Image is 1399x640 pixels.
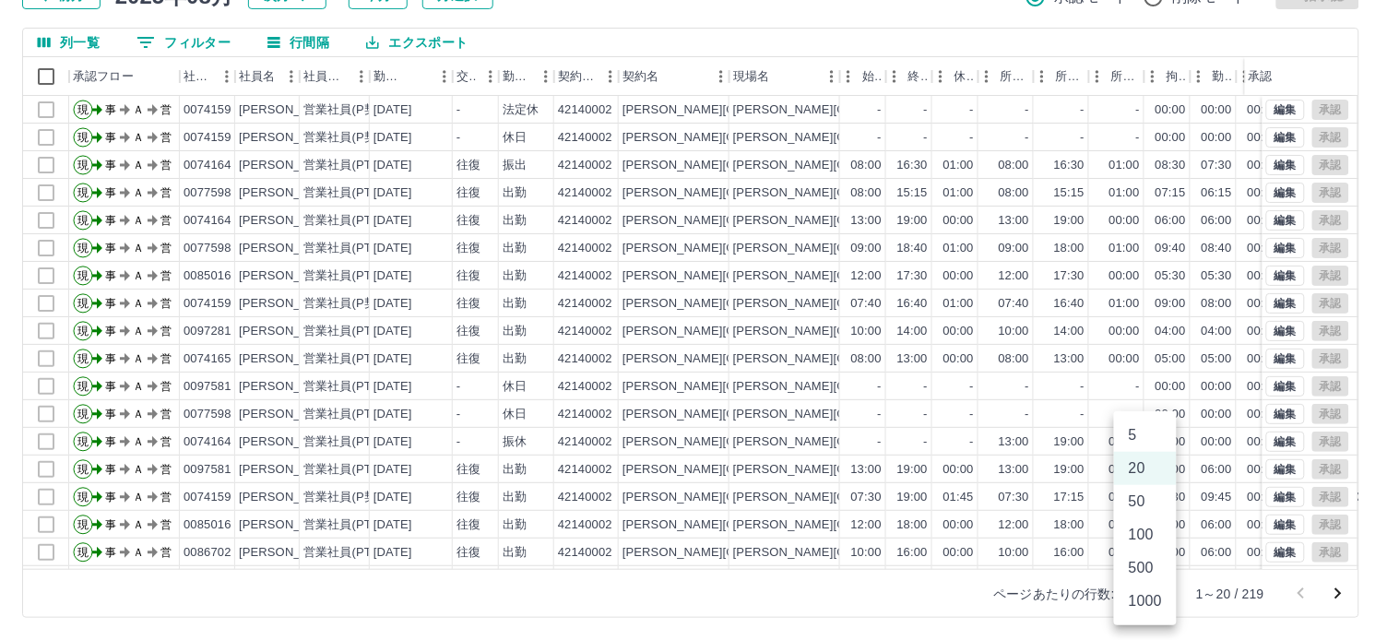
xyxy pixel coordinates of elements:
li: 1000 [1114,585,1177,618]
li: 100 [1114,518,1177,551]
li: 5 [1114,419,1177,452]
li: 20 [1114,452,1177,485]
li: 500 [1114,551,1177,585]
li: 50 [1114,485,1177,518]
